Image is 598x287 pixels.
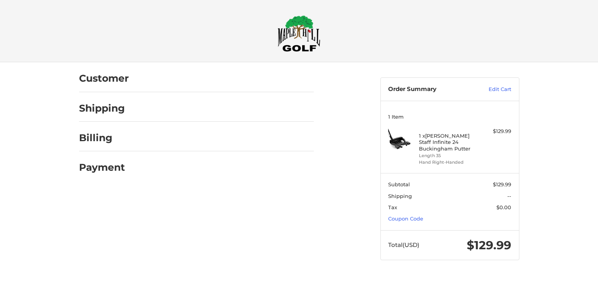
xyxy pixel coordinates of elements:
h3: 1 Item [388,114,511,120]
span: -- [507,193,511,199]
span: Total (USD) [388,241,419,248]
span: $129.99 [493,181,511,187]
h2: Payment [79,161,125,173]
h2: Shipping [79,102,125,114]
h3: Order Summary [388,86,472,93]
span: Subtotal [388,181,410,187]
span: $0.00 [496,204,511,210]
h2: Customer [79,72,129,84]
a: Coupon Code [388,215,423,222]
img: Maple Hill Golf [278,15,320,52]
h2: Billing [79,132,125,144]
div: $129.99 [480,128,511,135]
li: Length 35 [419,152,478,159]
li: Hand Right-Handed [419,159,478,166]
a: Edit Cart [472,86,511,93]
h4: 1 x [PERSON_NAME] Staff Infinite 24 Buckingham Putter [419,133,478,152]
span: Shipping [388,193,412,199]
span: Tax [388,204,397,210]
